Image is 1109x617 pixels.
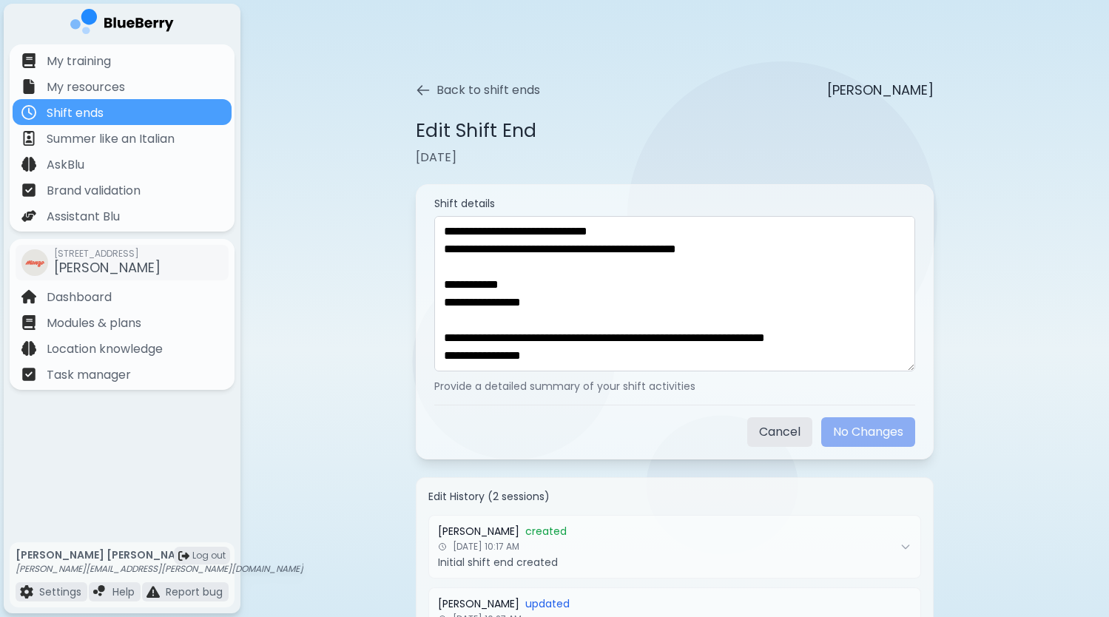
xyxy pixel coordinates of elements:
p: [PERSON_NAME] [PERSON_NAME] [16,548,303,562]
img: file icon [21,367,36,382]
p: Location knowledge [47,340,163,358]
span: [STREET_ADDRESS] [54,248,161,260]
p: Report bug [166,585,223,599]
img: file icon [21,289,36,304]
img: logout [178,550,189,562]
span: [DATE] 10:17 AM [453,541,519,553]
span: [PERSON_NAME] [54,258,161,277]
img: file icon [21,341,36,356]
img: file icon [21,105,36,120]
p: Settings [39,585,81,599]
img: file icon [21,131,36,146]
label: Shift details [434,197,915,210]
p: Shift ends [47,104,104,122]
img: file icon [21,53,36,68]
span: Log out [192,550,226,562]
p: Dashboard [47,289,112,306]
span: [PERSON_NAME] [438,525,519,538]
p: AskBlu [47,156,84,174]
p: Modules & plans [47,314,141,332]
button: No Changes [821,417,915,447]
p: Task manager [47,366,131,384]
img: file icon [21,209,36,223]
h1: Edit Shift End [416,118,536,143]
span: [PERSON_NAME] [438,597,519,610]
p: [PERSON_NAME][EMAIL_ADDRESS][PERSON_NAME][DOMAIN_NAME] [16,563,303,575]
span: created [525,525,567,538]
p: Summer like an Italian [47,130,175,148]
img: company thumbnail [21,249,48,276]
p: My training [47,53,111,70]
img: file icon [20,585,33,599]
p: Brand validation [47,182,141,200]
img: file icon [21,315,36,330]
button: Cancel [747,417,812,447]
img: file icon [21,157,36,172]
img: file icon [21,79,36,94]
img: file icon [146,585,160,599]
p: Assistant Blu [47,208,120,226]
img: file icon [21,183,36,198]
p: [DATE] [416,149,934,166]
img: file icon [93,585,107,599]
p: My resources [47,78,125,96]
span: updated [525,597,570,610]
h4: Edit History ( 2 sessions ) [428,490,921,503]
button: Back to shift ends [416,81,540,99]
p: [PERSON_NAME] [827,80,934,101]
p: Provide a detailed summary of your shift activities [434,380,915,393]
img: company logo [70,9,174,39]
p: Help [112,585,135,599]
p: Initial shift end created [438,556,894,569]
